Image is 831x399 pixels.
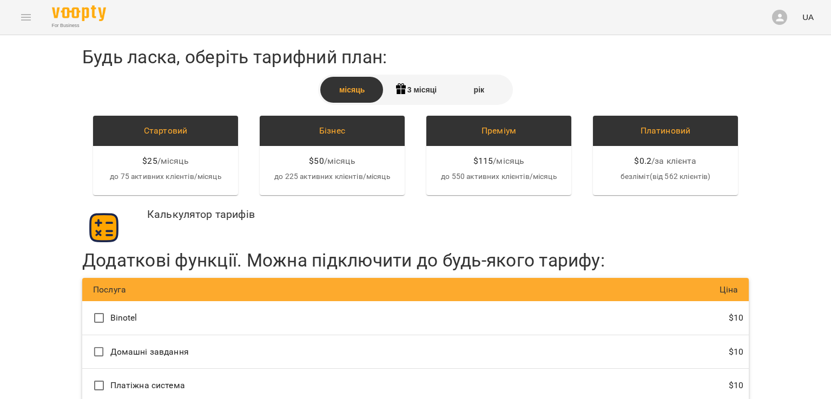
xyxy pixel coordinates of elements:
h2: Додаткові функції. Можна підключити до будь-якого тарифу: [82,249,605,271]
div: місяць [320,77,384,103]
span: $ [473,155,478,168]
button: UA [798,7,818,27]
div: При сплаті за три місяці отримайте безкоштовне налаштування акаунту від служби підтримки Voopty [384,77,447,103]
p: Платіжна система [110,379,185,392]
p: $ 10 [729,379,743,392]
span: / за клієнта [651,155,697,168]
p: $ 10 [729,345,743,358]
p: Binotel [110,311,137,324]
p: Послуга [93,283,415,296]
span: 50 [314,155,324,168]
p: до 225 активних клієнтів/місяць [268,171,396,182]
div: Бізнес [268,124,396,137]
h2: Будь ласка, оберіть тарифний план: [82,46,749,68]
span: $ [142,155,147,168]
div: Стартовий [102,124,229,137]
p: Ціна [415,283,738,296]
span: / місяць [493,155,524,168]
span: $ [309,155,314,168]
span: $ [634,155,639,168]
img: Voopty Logo [52,5,106,21]
span: / місяць [157,155,189,168]
span: For Business [52,22,106,29]
div: Преміум [435,124,563,137]
img: calculator [88,211,120,244]
span: UA [802,11,814,23]
p: до 550 активних клієнтів/місяць [435,171,563,182]
span: 0.2 [639,155,651,168]
p: Домашні завдання [110,345,189,358]
p: безліміт(від 562 клієнтів) [602,171,729,182]
span: 25 [147,155,157,168]
div: Платиновий [602,124,729,137]
div: рік [447,77,511,103]
p: до 75 активних клієнтів/місяць [102,171,229,182]
p: $ 10 [729,311,743,324]
span: / місяць [324,155,355,168]
h2: Калькулятор тарифів [147,206,255,245]
span: 115 [478,155,493,168]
